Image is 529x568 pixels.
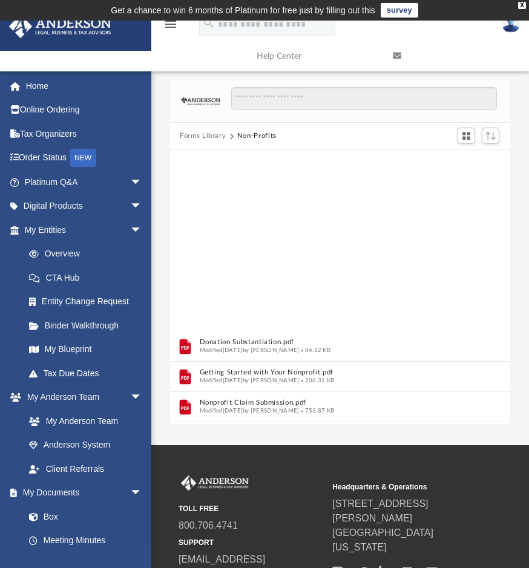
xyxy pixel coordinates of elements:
[458,128,476,145] button: Switch to Grid View
[8,218,160,242] a: My Entitiesarrow_drop_down
[163,23,178,31] a: menu
[130,170,154,195] span: arrow_drop_down
[8,74,160,98] a: Home
[111,3,375,18] div: Get a chance to win 6 months of Platinum for free just by filling out this
[200,399,456,407] button: Nonprofit Claim Submission.pdf
[202,16,215,30] i: search
[179,537,324,548] small: SUPPORT
[518,2,526,9] div: close
[332,481,478,492] small: Headquarters & Operations
[200,377,300,384] span: Modified [DATE] by [PERSON_NAME]
[179,520,238,530] a: 800.706.4741
[130,481,154,506] span: arrow_drop_down
[17,409,148,433] a: My Anderson Team
[248,32,384,80] a: Help Center
[332,527,433,552] a: [GEOGRAPHIC_DATA][US_STATE]
[300,377,335,384] span: 206.31 KB
[8,170,160,194] a: Platinum Q&Aarrow_drop_down
[17,361,160,385] a: Tax Due Dates
[17,529,154,553] a: Meeting Minutes
[300,408,335,414] span: 753.87 KB
[17,313,160,338] a: Binder Walkthrough
[17,242,160,266] a: Overview
[200,369,456,377] button: Getting Started with Your Nonprofit.pdf
[180,131,226,142] button: Forms Library
[170,149,510,424] div: grid
[482,128,500,144] button: Sort
[332,498,428,523] a: [STREET_ADDRESS][PERSON_NAME]
[8,146,160,171] a: Order StatusNEW
[70,149,96,167] div: NEW
[130,385,154,410] span: arrow_drop_down
[17,457,154,481] a: Client Referrals
[17,290,160,314] a: Entity Change Request
[17,266,160,290] a: CTA Hub
[502,15,520,33] img: User Pic
[200,347,300,353] span: Modified [DATE] by [PERSON_NAME]
[17,433,154,457] a: Anderson System
[8,194,160,218] a: Digital Productsarrow_drop_down
[200,408,300,414] span: Modified [DATE] by [PERSON_NAME]
[130,218,154,243] span: arrow_drop_down
[163,17,178,31] i: menu
[8,122,160,146] a: Tax Organizers
[231,87,497,110] input: Search files and folders
[200,339,456,347] button: Donation Substantiation.pdf
[17,504,148,529] a: Box
[179,475,251,491] img: Anderson Advisors Platinum Portal
[5,15,115,38] img: Anderson Advisors Platinum Portal
[8,481,154,505] a: My Documentsarrow_drop_down
[17,338,154,362] a: My Blueprint
[237,131,277,142] button: Non-Profits
[179,503,324,514] small: TOLL FREE
[300,347,331,353] span: 84.12 KB
[130,194,154,219] span: arrow_drop_down
[381,3,418,18] a: survey
[8,98,160,122] a: Online Ordering
[8,385,154,410] a: My Anderson Teamarrow_drop_down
